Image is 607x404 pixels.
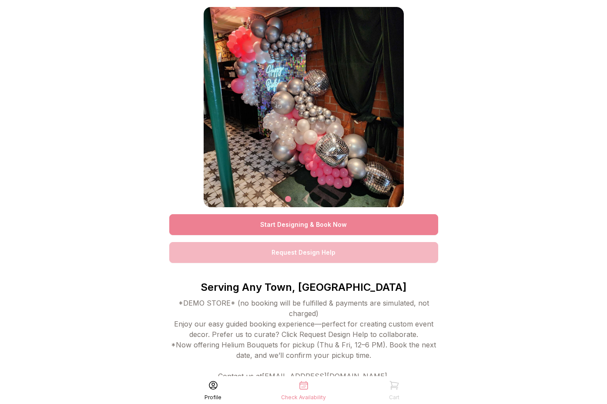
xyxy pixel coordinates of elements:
div: Cart [389,394,399,401]
div: *DEMO STORE* (no booking will be fulfilled & payments are simulated, not charged) Enjoy our easy ... [169,298,438,381]
a: [EMAIL_ADDRESS][DOMAIN_NAME] [262,372,387,380]
a: Request Design Help [169,242,438,263]
a: Start Designing & Book Now [169,214,438,235]
div: Check Availability [281,394,326,401]
p: Serving Any Town, [GEOGRAPHIC_DATA] [169,280,438,294]
div: Profile [205,394,221,401]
